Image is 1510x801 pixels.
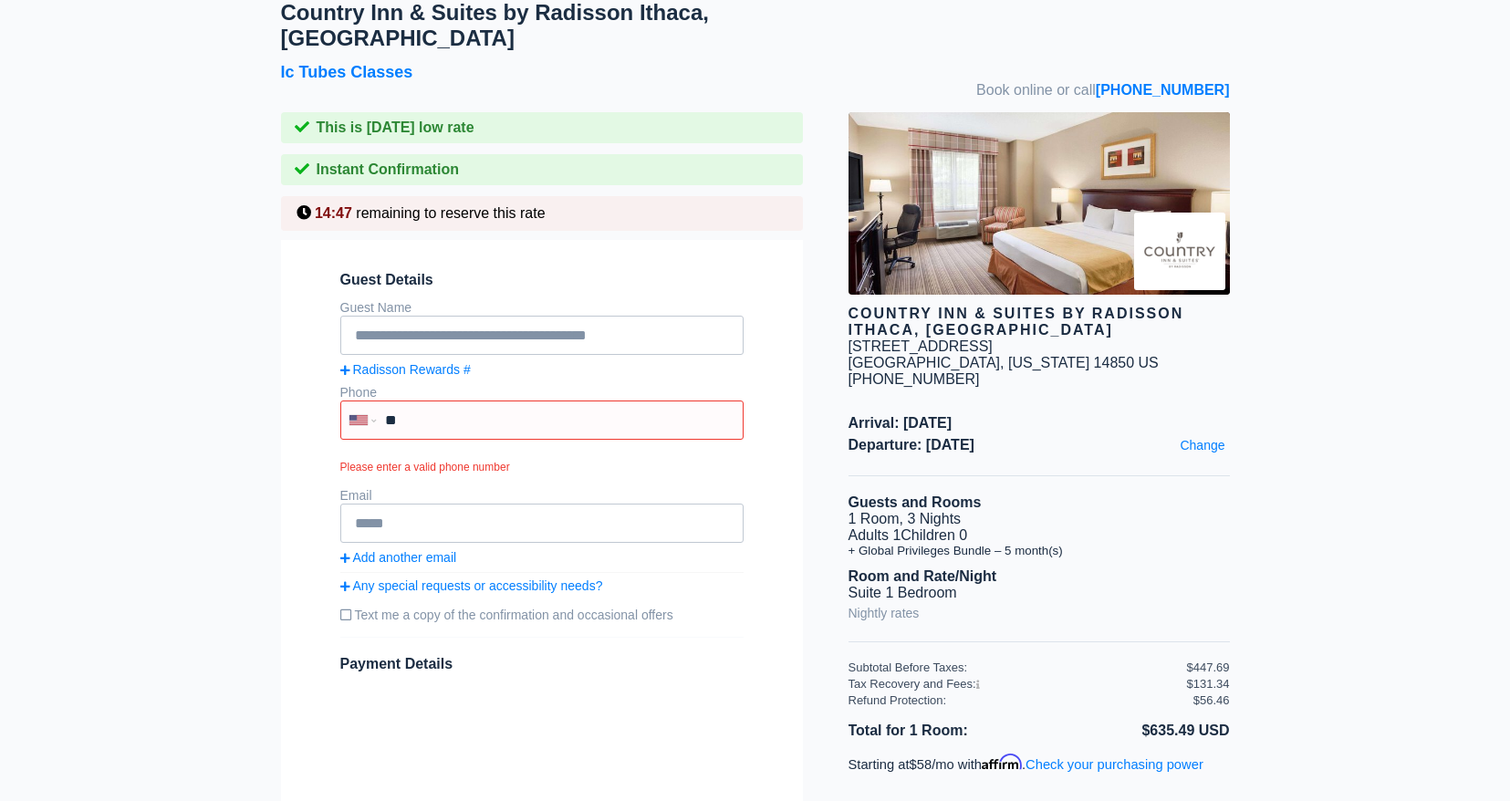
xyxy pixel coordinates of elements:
div: United States: +1 [342,402,380,438]
label: Guest Name [340,300,412,315]
a: Any special requests or accessibility needs? [340,578,744,593]
b: Room and Rate/Night [849,568,997,584]
span: Arrival: [DATE] [849,415,1230,432]
span: US [1139,355,1159,370]
div: Subtotal Before Taxes: [849,661,1187,674]
label: Text me a copy of the confirmation and occasional offers [340,600,744,629]
span: Children 0 [901,527,967,543]
img: hotel image [849,112,1230,295]
div: $131.34 [1187,677,1230,691]
li: Adults 1 [849,527,1230,544]
div: Tax Recovery and Fees: [849,677,1187,691]
b: Guests and Rooms [849,494,982,510]
a: Nightly rates [849,601,920,625]
li: Suite 1 Bedroom [849,585,1230,601]
div: $56.46 [1193,693,1230,707]
span: Affirm [982,754,1022,770]
p: Starting at /mo with . [849,754,1230,772]
label: Email [340,488,372,503]
div: This is [DATE] low rate [281,112,803,143]
a: Add another email [340,550,744,565]
span: remaining to reserve this rate [356,205,545,221]
span: [US_STATE] [1008,355,1089,370]
span: Payment Details [340,656,453,671]
div: Country Inn & Suites by Radisson Ithaca, [GEOGRAPHIC_DATA] [849,306,1230,338]
span: Departure: [DATE] [849,437,1230,453]
a: Radisson Rewards # [340,362,744,377]
span: Guest Details [340,272,744,288]
li: Total for 1 Room: [849,719,1039,743]
div: $447.69 [1187,661,1230,674]
span: 14:47 [315,205,352,221]
h2: Ic Tubes Classes [281,63,1230,82]
div: Instant Confirmation [281,154,803,185]
a: Change [1175,433,1229,457]
li: $635.49 USD [1039,719,1230,743]
li: 1 Room, 3 Nights [849,511,1230,527]
a: Check your purchasing power - Learn more about Affirm Financing (opens in modal) [1026,757,1203,772]
span: $58 [910,757,932,772]
span: Book online or call [976,82,1229,99]
div: [STREET_ADDRESS] [849,338,993,355]
span: [GEOGRAPHIC_DATA], [849,355,1005,370]
span: 14850 [1094,355,1135,370]
small: Please enter a valid phone number [340,461,744,473]
div: Refund Protection: [849,693,1193,707]
label: Phone [340,385,377,400]
img: Brand logo for Country Inn & Suites by Radisson Ithaca, NY [1134,213,1225,290]
li: + Global Privileges Bundle – 5 month(s) [849,544,1230,557]
div: [PHONE_NUMBER] [849,371,1230,388]
a: [PHONE_NUMBER] [1096,82,1230,98]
